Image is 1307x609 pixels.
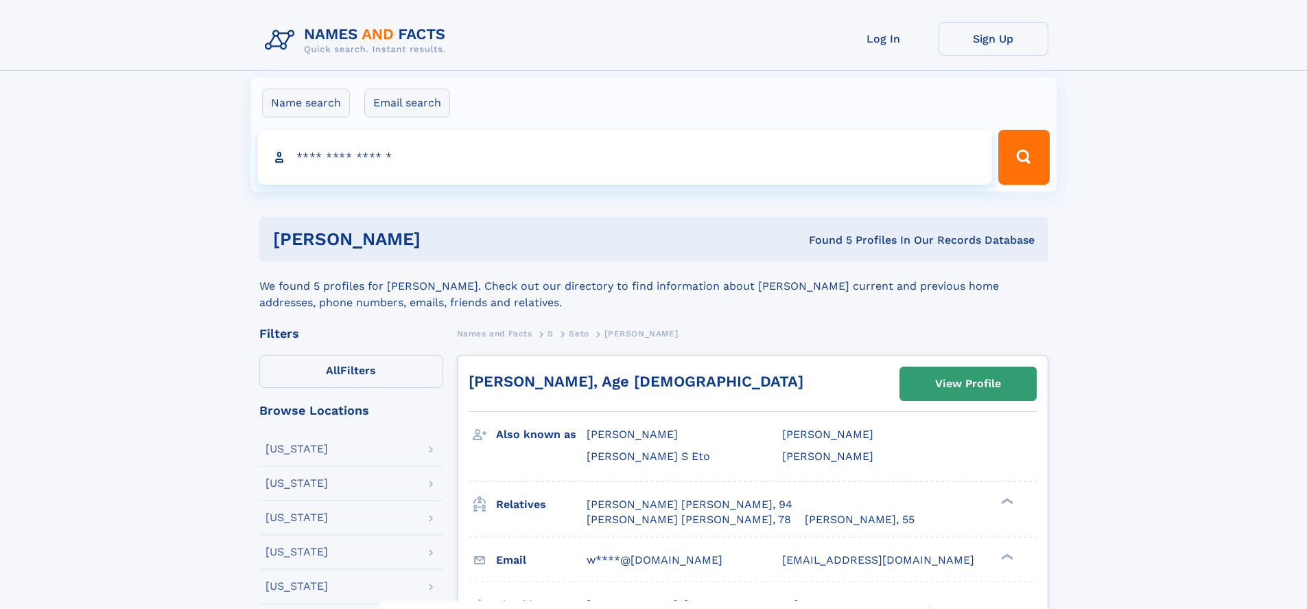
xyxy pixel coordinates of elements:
div: [US_STATE] [266,478,328,489]
a: [PERSON_NAME], Age [DEMOGRAPHIC_DATA] [469,373,803,390]
div: View Profile [935,368,1001,400]
h1: [PERSON_NAME] [273,231,615,248]
span: [PERSON_NAME] [782,450,873,463]
label: Email search [364,89,450,117]
div: Found 5 Profiles In Our Records Database [615,233,1035,248]
div: ❯ [998,496,1014,505]
div: [US_STATE] [266,547,328,558]
div: ❯ [998,552,1014,561]
button: Search Button [998,130,1049,185]
span: [PERSON_NAME] [782,428,873,441]
a: Log In [829,22,939,56]
h3: Relatives [496,493,587,516]
input: search input [258,130,993,185]
a: S [547,325,554,342]
div: We found 5 profiles for [PERSON_NAME]. Check out our directory to find information about [PERSON_... [259,262,1048,311]
label: Filters [259,355,443,388]
label: Name search [262,89,350,117]
a: Sign Up [939,22,1048,56]
a: Seto [569,325,589,342]
span: [PERSON_NAME] S Eto [587,450,710,463]
div: [US_STATE] [266,444,328,455]
span: [EMAIL_ADDRESS][DOMAIN_NAME] [782,553,974,566]
div: Filters [259,328,443,340]
a: [PERSON_NAME] [PERSON_NAME], 78 [587,512,791,527]
a: [PERSON_NAME], 55 [805,512,915,527]
a: Names and Facts [457,325,532,342]
span: All [326,364,340,377]
span: S [547,329,554,338]
span: Seto [569,329,589,338]
a: View Profile [900,367,1036,400]
a: [PERSON_NAME] [PERSON_NAME], 94 [587,497,792,512]
span: [PERSON_NAME] [587,428,678,441]
div: [US_STATE] [266,512,328,523]
span: [PERSON_NAME] [604,329,678,338]
div: Browse Locations [259,404,443,417]
h3: Also known as [496,423,587,446]
h3: Email [496,549,587,572]
img: Logo Names and Facts [259,22,457,59]
div: [US_STATE] [266,581,328,592]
